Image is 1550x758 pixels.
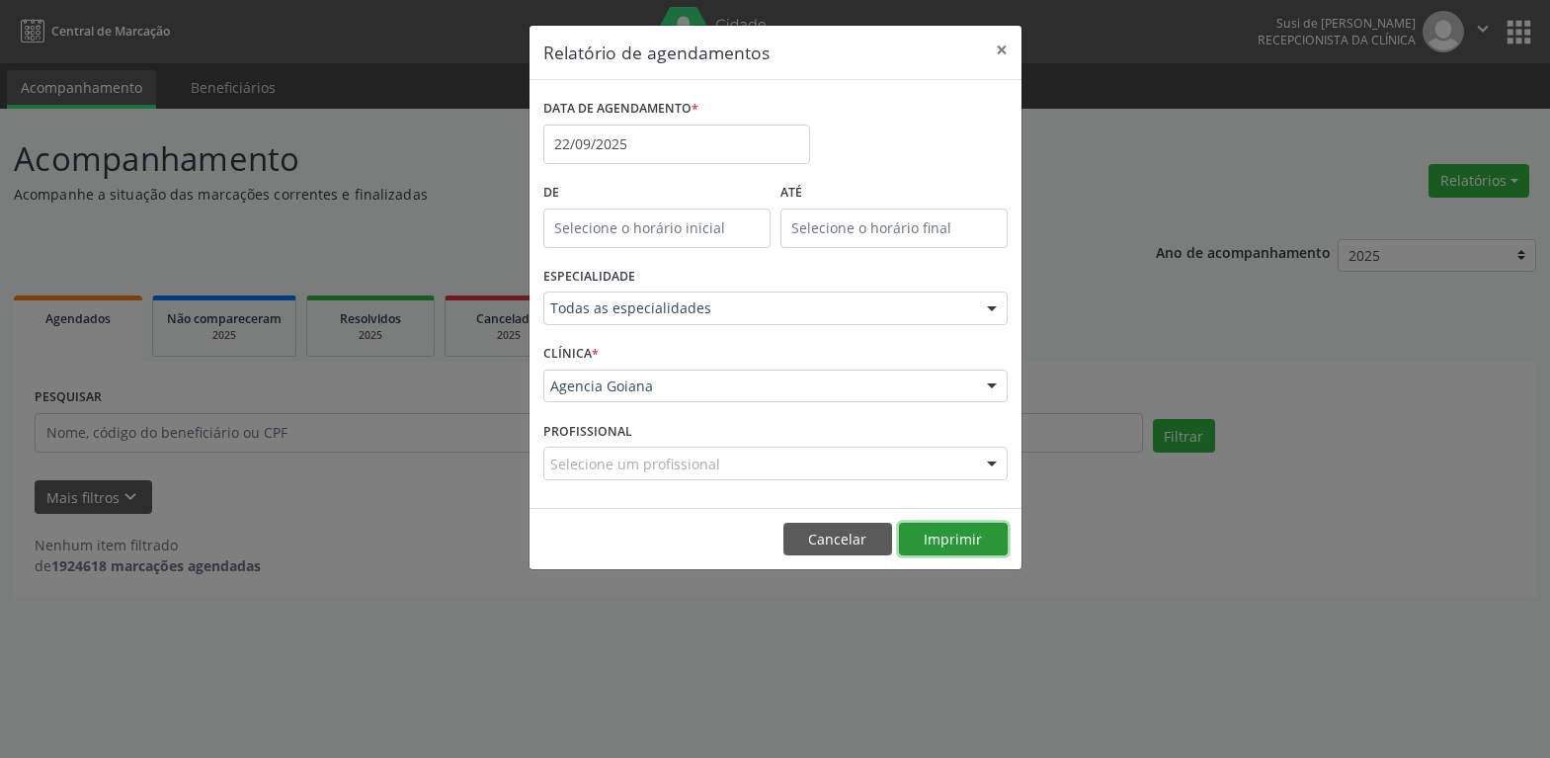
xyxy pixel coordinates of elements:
label: CLÍNICA [543,339,599,370]
span: Todas as especialidades [550,298,967,318]
label: DATA DE AGENDAMENTO [543,94,698,125]
button: Close [982,26,1021,74]
button: Imprimir [899,523,1008,556]
span: Selecione um profissional [550,454,720,474]
input: Selecione o horário final [780,209,1008,248]
label: De [543,178,771,209]
span: Agencia Goiana [550,377,967,396]
label: ATÉ [780,178,1008,209]
input: Selecione o horário inicial [543,209,771,248]
h5: Relatório de agendamentos [543,40,770,65]
label: PROFISSIONAL [543,416,632,447]
input: Selecione uma data ou intervalo [543,125,810,164]
label: ESPECIALIDADE [543,262,635,293]
button: Cancelar [783,523,892,556]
